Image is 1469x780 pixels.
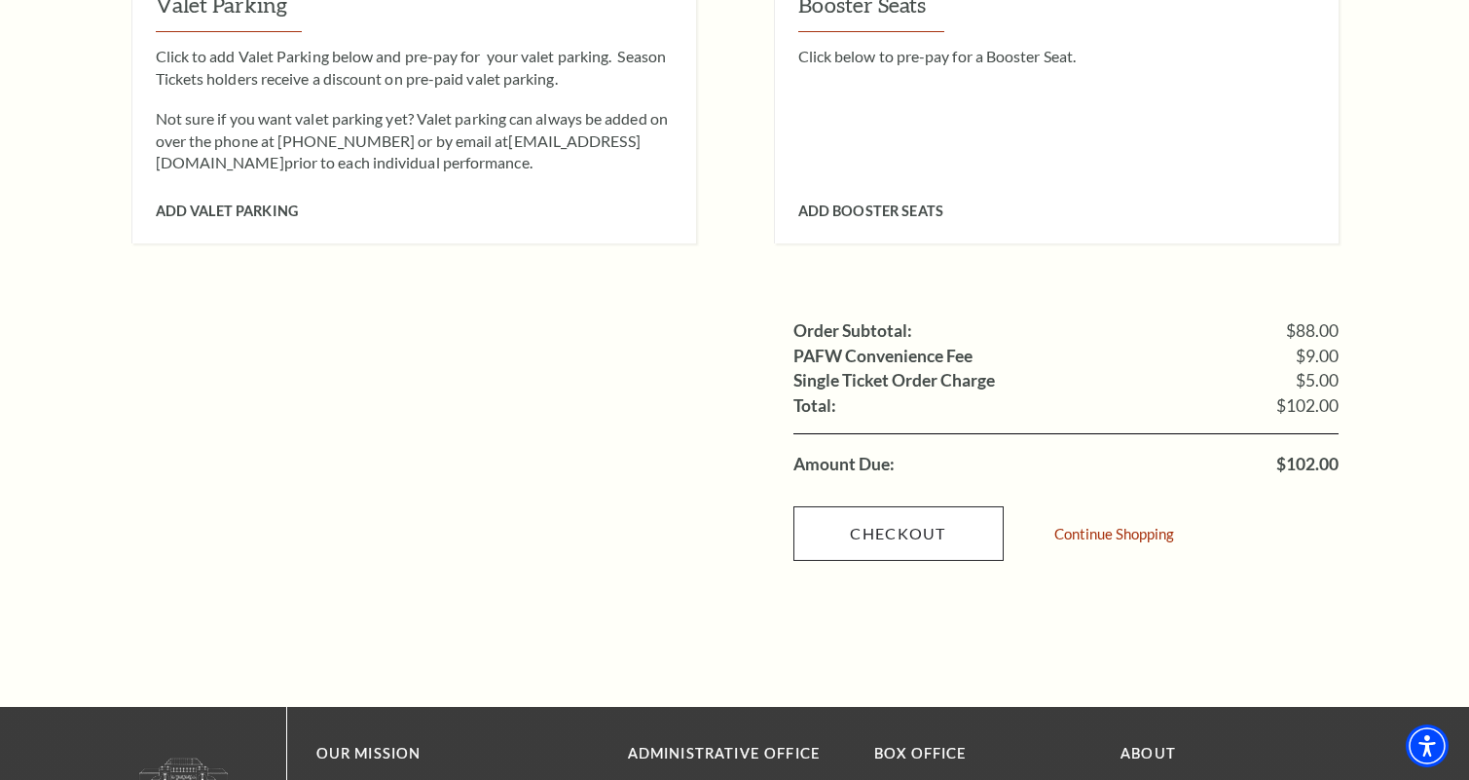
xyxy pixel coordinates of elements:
[798,203,943,219] span: Add Booster Seats
[793,348,973,365] label: PAFW Convenience Fee
[628,742,845,766] p: Administrative Office
[156,203,298,219] span: Add Valet Parking
[316,742,560,766] p: OUR MISSION
[798,46,1315,67] p: Click below to pre-pay for a Booster Seat.
[793,397,836,415] label: Total:
[793,322,912,340] label: Order Subtotal:
[1406,724,1449,767] div: Accessibility Menu
[1276,456,1339,473] span: $102.00
[156,108,673,173] p: Not sure if you want valet parking yet? Valet parking can always be added on over the phone at [P...
[156,46,673,90] p: Click to add Valet Parking below and pre-pay for your valet parking. Season Tickets holders recei...
[1120,745,1176,761] a: About
[1276,397,1339,415] span: $102.00
[1286,322,1339,340] span: $88.00
[793,506,1004,561] a: Checkout
[1296,372,1339,390] span: $5.00
[793,456,895,473] label: Amount Due:
[1296,348,1339,365] span: $9.00
[1054,527,1174,541] a: Continue Shopping
[793,372,995,390] label: Single Ticket Order Charge
[874,742,1091,766] p: BOX OFFICE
